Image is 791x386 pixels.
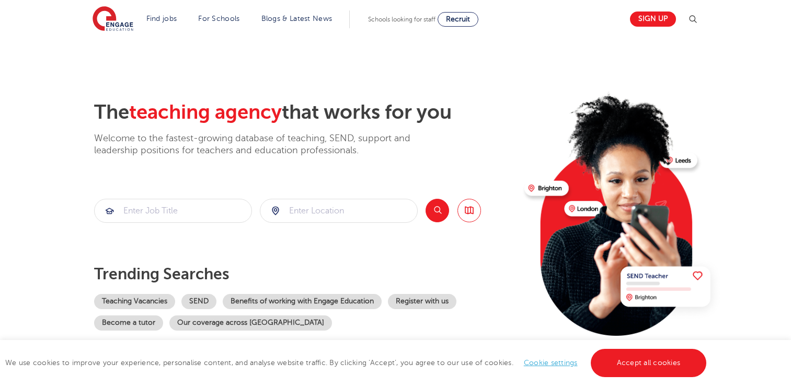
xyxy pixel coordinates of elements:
[94,199,252,223] div: Submit
[5,359,709,367] span: We use cookies to improve your experience, personalise content, and analyse website traffic. By c...
[94,294,175,309] a: Teaching Vacancies
[95,199,251,222] input: Submit
[94,100,516,124] h2: The that works for you
[260,199,417,222] input: Submit
[446,15,470,23] span: Recruit
[169,315,332,331] a: Our coverage across [GEOGRAPHIC_DATA]
[388,294,456,309] a: Register with us
[94,315,163,331] a: Become a tutor
[94,265,516,283] p: Trending searches
[94,132,439,157] p: Welcome to the fastest-growing database of teaching, SEND, support and leadership positions for t...
[146,15,177,22] a: Find jobs
[368,16,435,23] span: Schools looking for staff
[198,15,239,22] a: For Schools
[438,12,478,27] a: Recruit
[591,349,707,377] a: Accept all cookies
[261,15,333,22] a: Blogs & Latest News
[223,294,382,309] a: Benefits of working with Engage Education
[260,199,418,223] div: Submit
[630,12,676,27] a: Sign up
[93,6,133,32] img: Engage Education
[524,359,578,367] a: Cookie settings
[129,101,282,123] span: teaching agency
[426,199,449,222] button: Search
[181,294,216,309] a: SEND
